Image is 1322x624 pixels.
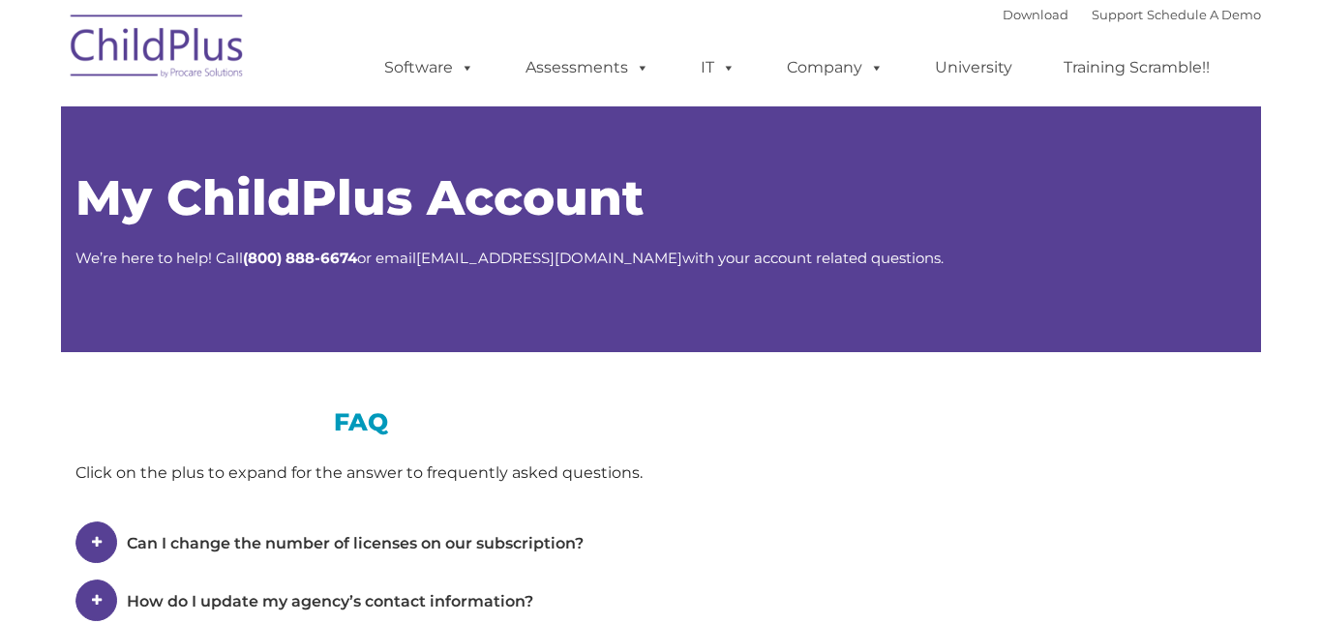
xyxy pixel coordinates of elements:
[767,48,903,87] a: Company
[243,249,248,267] strong: (
[1092,7,1143,22] a: Support
[1044,48,1229,87] a: Training Scramble!!
[127,592,533,610] span: How do I update my agency’s contact information?
[916,48,1032,87] a: University
[365,48,494,87] a: Software
[75,459,646,488] div: Click on the plus to expand for the answer to frequently asked questions.
[127,534,584,552] span: Can I change the number of licenses on our subscription?
[1147,7,1261,22] a: Schedule A Demo
[75,168,644,227] span: My ChildPlus Account
[75,249,944,267] span: We’re here to help! Call or email with your account related questions.
[1003,7,1261,22] font: |
[248,249,357,267] strong: 800) 888-6674
[506,48,669,87] a: Assessments
[1003,7,1068,22] a: Download
[416,249,682,267] a: [EMAIL_ADDRESS][DOMAIN_NAME]
[61,1,255,98] img: ChildPlus by Procare Solutions
[681,48,755,87] a: IT
[75,410,646,434] h3: FAQ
